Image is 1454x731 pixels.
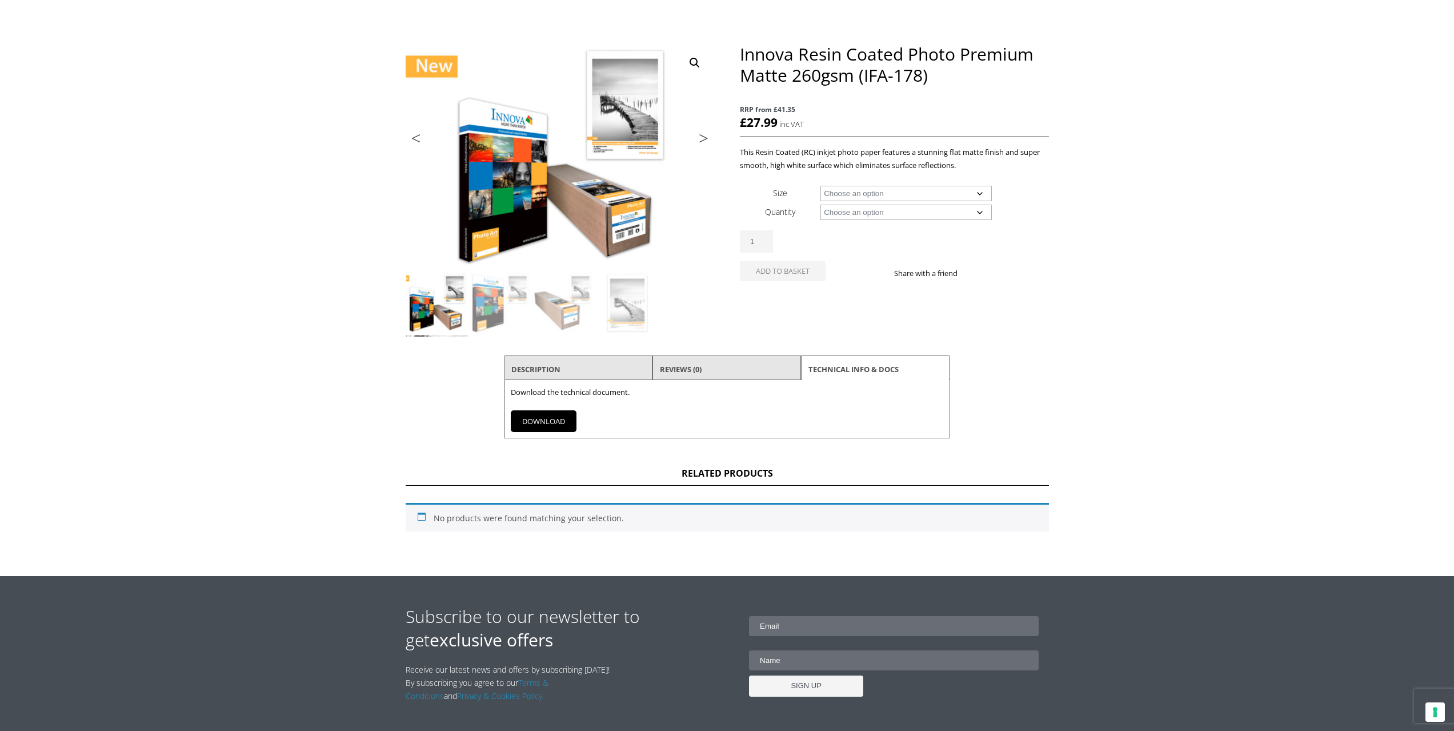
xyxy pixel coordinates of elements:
label: Size [773,187,787,198]
img: facebook sharing button [971,269,980,278]
label: Quantity [765,206,795,217]
input: Email [749,616,1039,636]
a: Description [511,359,560,380]
a: DOWNLOAD [511,410,576,432]
input: Name [749,650,1039,670]
span: RRP from £41.35 [740,103,1048,116]
span: £ [740,114,747,130]
img: twitter sharing button [985,269,994,278]
input: Product quantity [740,230,773,253]
h1: Innova Resin Coated Photo Premium Matte 260gsm (IFA-178) [740,43,1048,86]
p: This Resin Coated (RC) inkjet photo paper features a stunning flat matte finish and super smooth,... [740,146,1048,172]
a: TECHNICAL INFO & DOCS [808,359,899,380]
h2: Related products [406,467,1049,486]
a: Privacy & Cookies Policy. [457,690,544,701]
button: Add to basket [740,261,826,281]
img: Innova Resin Coated Photo Premium Matte 260gsm (IFA-178) - Image 3 [532,272,594,334]
img: Innova Resin Coated Photo Premium Matte 260gsm (IFA-178) - Image 4 [595,272,656,334]
input: SIGN UP [749,676,863,697]
bdi: 27.99 [740,114,778,130]
p: Download the technical document. [511,386,944,399]
button: Your consent preferences for tracking technologies [1425,702,1445,722]
strong: exclusive offers [430,628,553,652]
img: Innova Resin Coated Photo Premium Matte 260gsm (IFA-178) - Image 2 [469,272,531,334]
h2: Subscribe to our newsletter to get [406,605,727,652]
a: Reviews (0) [660,359,702,380]
p: Receive our latest news and offers by subscribing [DATE]! By subscribing you agree to our and [406,663,616,702]
div: No products were found matching your selection. [406,503,1049,532]
p: Share with a friend [894,267,971,280]
img: email sharing button [999,269,1008,278]
img: Innova Resin Coated Photo Premium Matte 260gsm (IFA-178) - Image 5 [406,335,468,397]
img: Innova Resin Coated Photo Premium Matte 260gsm (IFA-178) [406,272,468,334]
a: View full-screen image gallery [684,53,705,73]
